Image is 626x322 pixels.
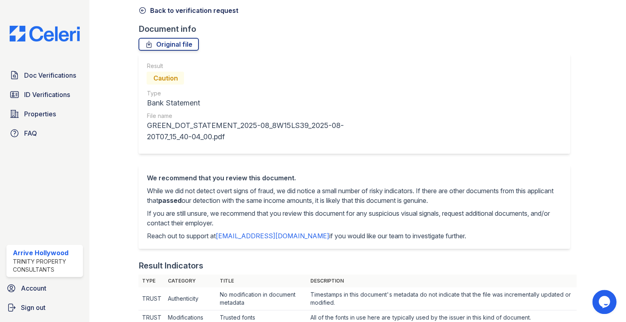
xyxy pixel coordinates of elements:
[158,196,181,204] span: passed
[138,275,164,287] th: Type
[24,128,37,138] span: FAQ
[6,87,83,103] a: ID Verifications
[138,6,238,15] a: Back to verification request
[147,62,353,70] div: Result
[24,90,70,99] span: ID Verifications
[24,70,76,80] span: Doc Verifications
[307,275,576,287] th: Description
[138,38,199,51] a: Original file
[147,89,353,97] div: Type
[215,232,329,240] a: [EMAIL_ADDRESS][DOMAIN_NAME]
[6,106,83,122] a: Properties
[21,283,46,293] span: Account
[164,287,217,310] td: Authenticity
[6,67,83,83] a: Doc Verifications
[217,275,307,287] th: Title
[217,287,307,310] td: No modification in document metadata
[3,26,86,41] img: CE_Logo_Blue-a8612792a0a2168367f1c8372b55b34899dd931a85d93a1a3d3e32e68fde9ad4.png
[147,208,562,228] p: If you are still unsure, we recommend that you review this document for any suspicious visual sig...
[24,109,56,119] span: Properties
[138,287,164,310] td: TRUST
[147,186,562,205] p: While we did not detect overt signs of fraud, we did notice a small number of risky indicators. I...
[164,275,217,287] th: Category
[13,248,80,258] div: Arrive Hollywood
[138,260,203,271] div: Result Indicators
[147,120,353,142] div: GREEN_DOT_STATEMENT_2025-08_8W15LS39_2025-08-20T07_15_40-04_00.pdf
[307,287,576,310] td: Timestamps in this document's metadata do not indicate that the file was incrementally updated or...
[3,280,86,296] a: Account
[147,173,562,183] div: We recommend that you review this document.
[147,112,353,120] div: File name
[138,23,576,35] div: Document info
[592,290,618,314] iframe: chat widget
[6,125,83,141] a: FAQ
[147,97,353,109] div: Bank Statement
[21,303,45,312] span: Sign out
[13,258,80,274] div: Trinity Property Consultants
[147,72,184,85] div: Caution
[3,299,86,316] a: Sign out
[147,231,562,241] p: Reach out to support at if you would like our team to investigate further.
